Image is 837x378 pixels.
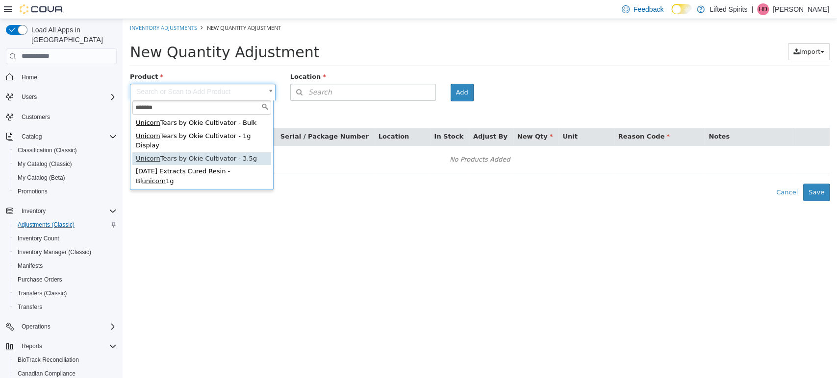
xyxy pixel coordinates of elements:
span: BioTrack Reconciliation [18,356,79,364]
img: Cova [20,4,64,14]
span: Promotions [14,186,117,197]
div: Tears by Okie Cultivator - 1g Display [10,111,149,133]
span: Inventory [22,207,46,215]
a: My Catalog (Classic) [14,158,76,170]
button: My Catalog (Classic) [10,157,121,171]
span: My Catalog (Beta) [18,174,65,182]
span: Users [22,93,37,101]
span: Promotions [18,188,48,195]
span: Catalog [18,131,117,142]
span: Reports [18,340,117,352]
span: Inventory [18,205,117,217]
span: Transfers [14,301,117,313]
button: Users [18,91,41,103]
span: My Catalog (Classic) [14,158,117,170]
span: Load All Apps in [GEOGRAPHIC_DATA] [27,25,117,45]
span: Catalog [22,133,42,141]
span: Customers [22,113,50,121]
span: Operations [18,321,117,332]
span: Users [18,91,117,103]
a: Classification (Classic) [14,144,81,156]
span: Home [22,73,37,81]
button: Adjustments (Classic) [10,218,121,232]
span: Transfers [18,303,42,311]
span: Manifests [14,260,117,272]
a: Transfers (Classic) [14,287,71,299]
p: | [751,3,753,15]
a: Inventory Count [14,233,63,244]
span: My Catalog (Classic) [18,160,72,168]
span: HD [759,3,767,15]
a: Purchase Orders [14,274,66,285]
span: Canadian Compliance [18,370,76,378]
span: Classification (Classic) [18,146,77,154]
button: Users [2,90,121,104]
a: Transfers [14,301,46,313]
button: BioTrack Reconciliation [10,353,121,367]
span: Customers [18,111,117,123]
a: Inventory Manager (Classic) [14,246,95,258]
div: Tears by Okie Cultivator - Bulk [10,97,149,111]
span: Classification (Classic) [14,144,117,156]
button: Promotions [10,185,121,198]
span: Inventory Count [18,235,59,242]
input: Dark Mode [671,4,692,14]
button: Operations [2,320,121,333]
span: BioTrack Reconciliation [14,354,117,366]
button: Inventory Manager (Classic) [10,245,121,259]
button: Transfers [10,300,121,314]
span: Transfers (Classic) [18,289,67,297]
p: [PERSON_NAME] [773,3,829,15]
button: Inventory [2,204,121,218]
a: BioTrack Reconciliation [14,354,83,366]
a: Home [18,71,41,83]
p: Lifted Spirits [710,3,747,15]
div: Tears by Okie Cultivator - 3.5g [10,133,149,146]
span: Unicorn [13,100,38,107]
a: Customers [18,111,54,123]
button: Inventory [18,205,50,217]
button: Inventory Count [10,232,121,245]
span: Transfers (Classic) [14,287,117,299]
button: Customers [2,110,121,124]
span: Operations [22,323,51,331]
span: Adjustments (Classic) [14,219,117,231]
span: Purchase Orders [18,276,62,283]
a: My Catalog (Beta) [14,172,69,184]
button: Reports [18,340,46,352]
button: Purchase Orders [10,273,121,286]
span: My Catalog (Beta) [14,172,117,184]
span: unicorn [20,158,44,165]
span: Inventory Manager (Classic) [18,248,91,256]
span: Manifests [18,262,43,270]
a: Adjustments (Classic) [14,219,78,231]
span: Home [18,71,117,83]
span: Inventory Count [14,233,117,244]
button: Operations [18,321,54,332]
button: My Catalog (Beta) [10,171,121,185]
a: Manifests [14,260,47,272]
span: Purchase Orders [14,274,117,285]
a: Promotions [14,186,51,197]
span: Adjustments (Classic) [18,221,75,229]
span: Inventory Manager (Classic) [14,246,117,258]
div: Harley Davis [757,3,769,15]
div: [DATE] Extracts Cured Resin - Bl 1g [10,146,149,168]
button: Classification (Classic) [10,143,121,157]
button: Reports [2,339,121,353]
button: Catalog [18,131,46,142]
button: Catalog [2,130,121,143]
span: Unicorn [13,136,38,143]
button: Transfers (Classic) [10,286,121,300]
span: Feedback [634,4,663,14]
span: Reports [22,342,42,350]
button: Home [2,70,121,84]
button: Manifests [10,259,121,273]
span: Unicorn [13,113,38,120]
